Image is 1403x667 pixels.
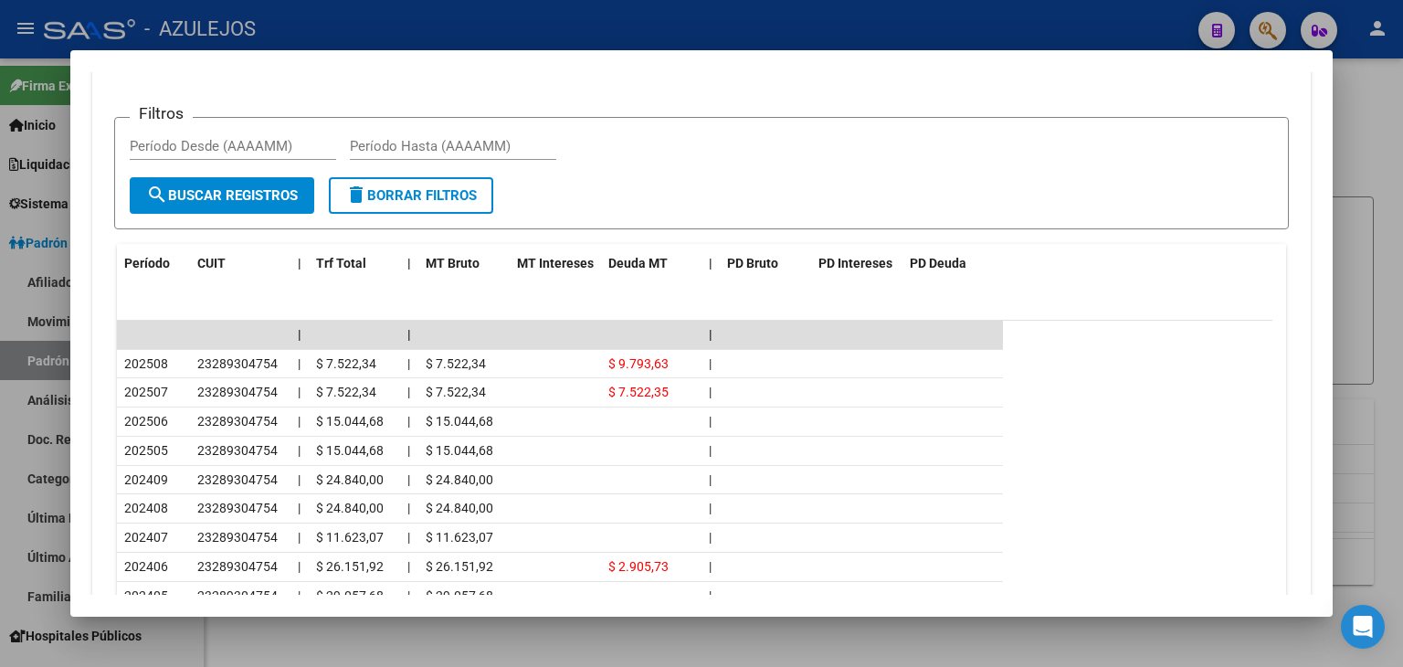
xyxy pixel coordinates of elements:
[407,356,410,371] span: |
[197,472,278,487] span: 23289304754
[407,256,411,270] span: |
[146,184,168,206] mat-icon: search
[601,244,701,283] datatable-header-cell: Deuda MT
[608,385,669,399] span: $ 7.522,35
[124,356,168,371] span: 202508
[124,530,168,545] span: 202407
[345,187,477,204] span: Borrar Filtros
[608,559,669,574] span: $ 2.905,73
[709,588,712,603] span: |
[608,256,668,270] span: Deuda MT
[146,187,298,204] span: Buscar Registros
[130,103,193,123] h3: Filtros
[727,256,778,270] span: PD Bruto
[316,356,376,371] span: $ 7.522,34
[407,588,410,603] span: |
[709,256,712,270] span: |
[197,356,278,371] span: 23289304754
[298,443,301,458] span: |
[1341,605,1385,649] div: Open Intercom Messenger
[517,256,594,270] span: MT Intereses
[426,443,493,458] span: $ 15.044,68
[426,588,493,603] span: $ 29.057,68
[709,472,712,487] span: |
[197,443,278,458] span: 23289304754
[709,356,712,371] span: |
[407,472,410,487] span: |
[426,530,493,545] span: $ 11.623,07
[709,327,712,342] span: |
[407,414,410,429] span: |
[298,256,301,270] span: |
[298,588,301,603] span: |
[197,414,278,429] span: 23289304754
[117,244,190,283] datatable-header-cell: Período
[124,256,170,270] span: Período
[426,472,493,487] span: $ 24.840,00
[197,385,278,399] span: 23289304754
[709,414,712,429] span: |
[316,385,376,399] span: $ 7.522,34
[316,414,384,429] span: $ 15.044,68
[316,559,384,574] span: $ 26.151,92
[298,356,301,371] span: |
[709,530,712,545] span: |
[316,472,384,487] span: $ 24.840,00
[709,443,712,458] span: |
[701,244,720,283] datatable-header-cell: |
[309,244,400,283] datatable-header-cell: Trf Total
[316,256,366,270] span: Trf Total
[407,559,410,574] span: |
[316,443,384,458] span: $ 15.044,68
[608,356,669,371] span: $ 9.793,63
[298,385,301,399] span: |
[407,327,411,342] span: |
[407,385,410,399] span: |
[811,244,902,283] datatable-header-cell: PD Intereses
[298,414,301,429] span: |
[329,177,493,214] button: Borrar Filtros
[400,244,418,283] datatable-header-cell: |
[124,443,168,458] span: 202505
[407,501,410,515] span: |
[124,414,168,429] span: 202506
[316,530,384,545] span: $ 11.623,07
[298,501,301,515] span: |
[316,588,384,603] span: $ 29.057,68
[197,530,278,545] span: 23289304754
[902,244,1003,283] datatable-header-cell: PD Deuda
[124,472,168,487] span: 202409
[709,385,712,399] span: |
[197,256,226,270] span: CUIT
[720,244,811,283] datatable-header-cell: PD Bruto
[510,244,601,283] datatable-header-cell: MT Intereses
[709,501,712,515] span: |
[407,443,410,458] span: |
[426,501,493,515] span: $ 24.840,00
[298,559,301,574] span: |
[190,244,290,283] datatable-header-cell: CUIT
[418,244,510,283] datatable-header-cell: MT Bruto
[124,385,168,399] span: 202507
[709,559,712,574] span: |
[124,559,168,574] span: 202406
[298,472,301,487] span: |
[197,559,278,574] span: 23289304754
[298,327,301,342] span: |
[407,530,410,545] span: |
[130,177,314,214] button: Buscar Registros
[316,501,384,515] span: $ 24.840,00
[818,256,892,270] span: PD Intereses
[298,530,301,545] span: |
[426,559,493,574] span: $ 26.151,92
[124,588,168,603] span: 202405
[426,356,486,371] span: $ 7.522,34
[910,256,966,270] span: PD Deuda
[426,414,493,429] span: $ 15.044,68
[426,385,486,399] span: $ 7.522,34
[197,501,278,515] span: 23289304754
[124,501,168,515] span: 202408
[426,256,480,270] span: MT Bruto
[197,588,278,603] span: 23289304754
[290,244,309,283] datatable-header-cell: |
